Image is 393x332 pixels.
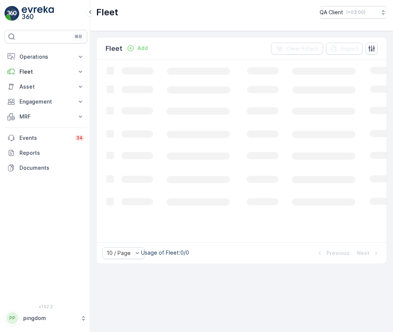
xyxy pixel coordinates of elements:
[19,98,72,105] p: Engagement
[271,43,323,55] button: Clear Filters
[124,44,151,53] button: Add
[76,135,83,141] p: 34
[141,249,189,256] p: Usage of Fleet : 0/0
[19,134,70,142] p: Events
[320,9,343,16] p: QA Client
[4,145,87,160] a: Reports
[4,130,87,145] a: Events34
[23,314,77,322] p: pingdom
[4,310,87,326] button: PPpingdom
[4,6,19,21] img: logo
[4,79,87,94] button: Asset
[19,113,72,120] p: MRF
[19,53,72,61] p: Operations
[22,6,54,21] img: logo_light-DOdMpM7g.png
[326,249,350,257] p: Previous
[346,9,365,15] p: ( +03:00 )
[19,83,72,90] p: Asset
[4,64,87,79] button: Fleet
[6,312,18,324] div: PP
[320,6,387,19] button: QA Client(+03:00)
[4,109,87,124] button: MRF
[74,34,82,40] p: ⌘B
[286,45,319,52] p: Clear Filters
[4,304,87,309] span: v 1.52.2
[357,249,369,257] p: Next
[341,45,358,52] p: Export
[96,6,118,18] p: Fleet
[4,94,87,109] button: Engagement
[315,249,350,258] button: Previous
[19,164,84,172] p: Documents
[137,44,148,52] p: Add
[356,249,381,258] button: Next
[106,43,122,54] p: Fleet
[19,68,72,76] p: Fleet
[19,149,84,157] p: Reports
[4,49,87,64] button: Operations
[326,43,363,55] button: Export
[4,160,87,175] a: Documents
